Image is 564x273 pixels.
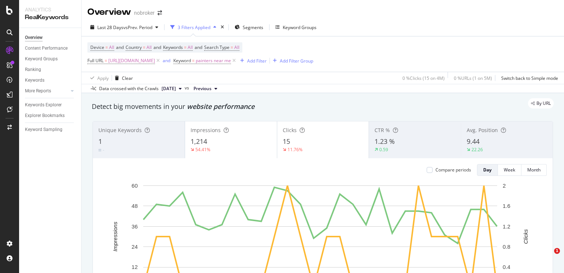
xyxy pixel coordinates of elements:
span: Unique Keywords [98,127,142,134]
span: Search Type [204,44,229,50]
button: Switch back to Simple mode [498,72,558,84]
button: Keyword Groups [272,21,319,33]
a: Keyword Sampling [25,126,76,134]
div: legacy label [528,98,554,109]
div: 3 Filters Applied [178,24,210,31]
text: 0.8 [503,244,510,250]
button: Month [521,164,547,176]
span: and [195,44,202,50]
text: 48 [131,203,138,209]
span: = [192,57,195,64]
button: Week [498,164,521,176]
text: 1.2 [503,223,510,230]
div: Keyword Sampling [25,126,62,134]
span: By URL [536,101,551,106]
text: 60 [131,182,138,189]
div: Day [483,167,492,173]
div: 54.41% [195,146,210,153]
span: Keyword [173,57,191,64]
span: CTR % [375,127,390,134]
span: 1 [554,248,560,254]
span: 1,214 [191,137,207,146]
iframe: Intercom live chat [539,248,557,266]
span: vs Prev. Period [123,24,152,31]
a: More Reports [25,87,69,95]
span: 1.23 % [375,137,395,146]
span: = [231,44,233,50]
div: 0 % URLs ( 1 on 5M ) [454,75,492,81]
a: Content Performance [25,45,76,52]
span: 2025 Sep. 1st [162,85,176,92]
a: Explorer Bookmarks [25,112,76,120]
div: Clear [122,75,133,81]
span: and [153,44,161,50]
img: Equal [98,149,101,151]
a: Ranking [25,66,76,74]
span: All [188,42,193,53]
div: Add Filter Group [280,58,313,64]
text: 24 [131,244,138,250]
div: Add Filter [247,58,267,64]
span: = [105,57,107,64]
div: times [219,24,225,31]
span: Segments [243,24,263,31]
div: 0.59 [379,146,388,153]
text: 1.6 [503,203,510,209]
a: Keywords [25,77,76,84]
a: Keyword Groups [25,55,76,63]
span: All [109,42,114,53]
a: Overview [25,34,76,42]
span: Previous [194,85,211,92]
div: Ranking [25,66,41,74]
span: All [234,42,239,53]
span: = [105,44,108,50]
span: [URL][DOMAIN_NAME] [108,56,155,66]
button: Previous [191,84,220,93]
div: 0 % Clicks ( 15 on 4M ) [402,75,445,81]
button: Clear [112,72,133,84]
button: Last 28 DaysvsPrev. Period [87,21,161,33]
button: Apply [87,72,109,84]
div: Explorer Bookmarks [25,112,65,120]
button: Add Filter Group [270,56,313,65]
div: Analytics [25,6,75,13]
span: Last 28 Days [97,24,123,31]
text: 36 [131,223,138,230]
div: - [103,147,104,153]
button: 3 Filters Applied [167,21,219,33]
span: Impressions [191,127,221,134]
span: Keywords [163,44,183,50]
div: Data crossed with the Crawls [99,85,159,92]
span: and [116,44,124,50]
div: 22.26 [471,146,483,153]
text: Clicks [523,229,529,244]
div: Month [527,167,540,173]
div: Keyword Groups [25,55,58,63]
div: nobroker [134,9,155,17]
div: Overview [25,34,43,42]
span: = [184,44,187,50]
div: Switch back to Simple mode [501,75,558,81]
a: Keywords Explorer [25,101,76,109]
div: Overview [87,6,131,18]
div: Keywords Explorer [25,101,62,109]
span: Clicks [283,127,297,134]
span: Avg. Position [467,127,498,134]
span: 15 [283,137,290,146]
span: Country [126,44,142,50]
span: vs [185,85,191,91]
span: All [147,42,152,53]
div: Keywords [25,77,44,84]
div: arrow-right-arrow-left [158,10,162,15]
text: 0.4 [503,264,510,270]
text: Impressions [112,221,118,251]
span: Full URL [87,57,104,64]
button: Add Filter [237,56,267,65]
button: Day [477,164,498,176]
span: = [143,44,145,50]
button: and [163,57,170,64]
span: painters near me [196,56,231,66]
div: Keyword Groups [283,24,317,31]
div: 11.76% [288,146,303,153]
